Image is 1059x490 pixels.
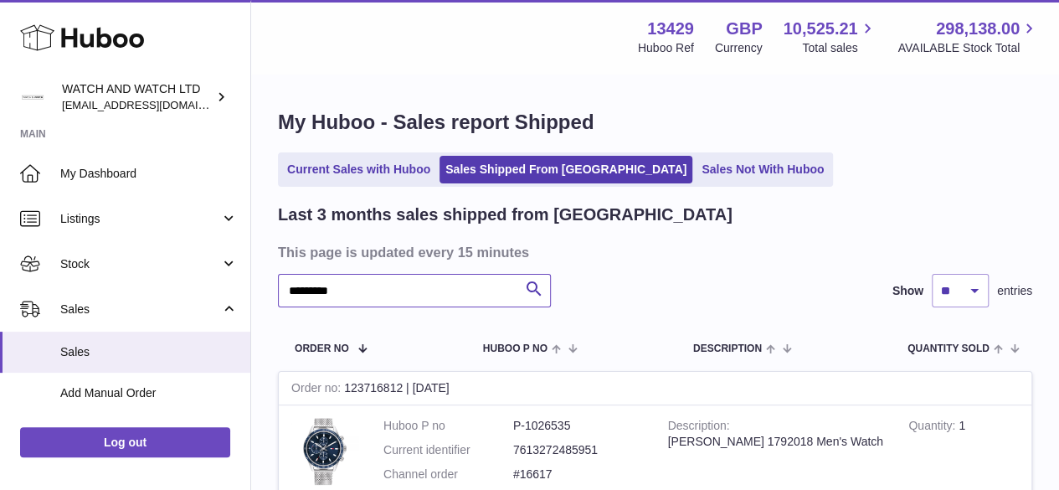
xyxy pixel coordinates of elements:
[897,40,1039,56] span: AVAILABLE Stock Total
[60,166,238,182] span: My Dashboard
[693,343,762,354] span: Description
[383,467,513,482] dt: Channel order
[281,156,436,183] a: Current Sales with Huboo
[907,343,990,354] span: Quantity Sold
[668,419,730,436] strong: Description
[60,211,220,227] span: Listings
[997,283,1032,299] span: entries
[936,18,1020,40] span: 298,138.00
[278,109,1032,136] h1: My Huboo - Sales report Shipped
[802,40,877,56] span: Total sales
[783,18,857,40] span: 10,525.21
[638,40,694,56] div: Huboo Ref
[483,343,547,354] span: Huboo P no
[383,442,513,458] dt: Current identifier
[291,381,344,399] strong: Order no
[892,283,923,299] label: Show
[513,442,643,458] dd: 7613272485951
[897,18,1039,56] a: 298,138.00 AVAILABLE Stock Total
[783,18,877,56] a: 10,525.21 Total sales
[513,467,643,482] dd: #16617
[668,434,884,450] div: [PERSON_NAME] 1792018 Men's Watch
[278,204,733,226] h2: Last 3 months sales shipped from [GEOGRAPHIC_DATA]
[908,419,959,436] strong: Quantity
[60,256,220,272] span: Stock
[715,40,763,56] div: Currency
[60,302,220,317] span: Sales
[60,385,238,401] span: Add Manual Order
[647,18,694,40] strong: 13429
[513,418,643,434] dd: P-1026535
[60,344,238,360] span: Sales
[440,156,692,183] a: Sales Shipped From [GEOGRAPHIC_DATA]
[62,98,246,111] span: [EMAIL_ADDRESS][DOMAIN_NAME]
[696,156,830,183] a: Sales Not With Huboo
[726,18,762,40] strong: GBP
[279,372,1031,405] div: 123716812 | [DATE]
[383,418,513,434] dt: Huboo P no
[20,427,230,457] a: Log out
[278,243,1028,261] h3: This page is updated every 15 minutes
[295,343,349,354] span: Order No
[20,85,45,110] img: internalAdmin-13429@internal.huboo.com
[62,81,213,113] div: WATCH AND WATCH LTD
[291,418,358,485] img: 1735644681.jpg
